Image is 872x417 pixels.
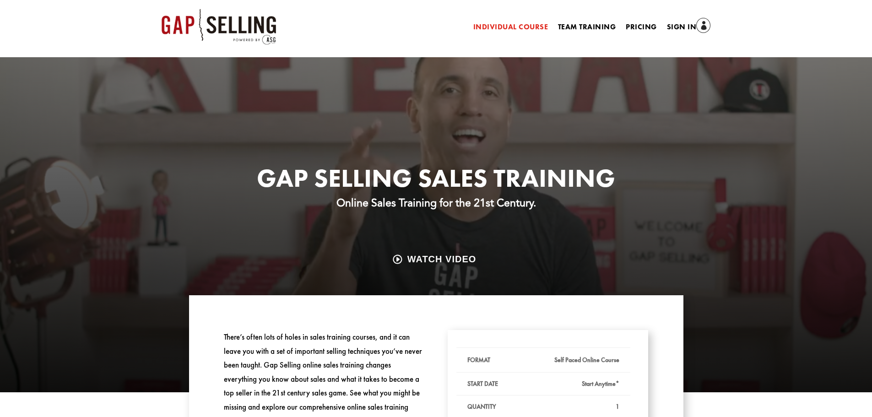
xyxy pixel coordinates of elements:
a: Sign In [667,21,711,34]
a: Team Training [558,24,616,34]
a: watch video [385,250,487,268]
a: Pricing [626,24,656,34]
strong: Self Paced Online Course [554,356,619,364]
strong: START DATE [467,379,498,388]
strong: FORMAT [467,356,490,364]
h1: Gap Selling Sales Training [189,165,683,195]
p: Online Sales Training for the 21st Century. [189,195,683,210]
strong: QUANTITY [467,402,496,411]
strong: 1 [616,402,619,411]
strong: Start Anytime* [582,379,619,388]
a: Individual Course [473,24,548,34]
